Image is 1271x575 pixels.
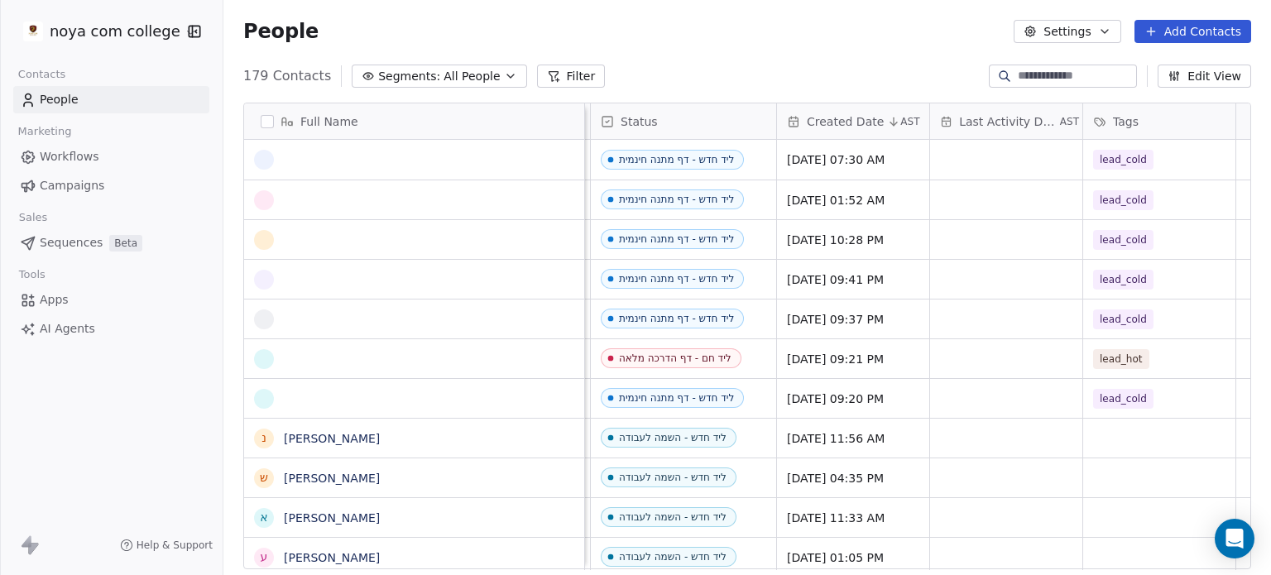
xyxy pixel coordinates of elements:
div: ליד חדש - השמה לעבודה [619,432,727,443]
div: ליד חדש - דף מתנה חינמית [619,233,734,245]
span: [DATE] 07:30 AM [787,151,919,168]
div: ע [261,549,268,566]
div: ש [260,469,268,486]
span: lead_cold [1093,150,1153,170]
span: noya com college [50,21,180,42]
span: Beta [109,235,142,252]
span: Contacts [11,62,73,87]
button: noya com college [20,17,176,46]
span: Created Date [807,113,884,130]
a: Apps [13,286,209,314]
img: %C3%97%C2%9C%C3%97%C2%95%C3%97%C2%92%C3%97%C2%95%20%C3%97%C2%9E%C3%97%C2%9B%C3%97%C2%9C%C3%97%C2%... [23,22,43,41]
a: AI Agents [13,315,209,343]
span: AST [900,115,919,128]
span: [DATE] 09:20 PM [787,391,919,407]
span: [DATE] 10:28 PM [787,232,919,248]
span: Tags [1113,113,1139,130]
span: Full Name [300,113,358,130]
span: 179 Contacts [243,66,331,86]
span: [DATE] 09:37 PM [787,311,919,328]
span: lead_cold [1093,389,1153,409]
span: All People [444,68,500,85]
a: [PERSON_NAME] [284,511,380,525]
span: [DATE] 11:33 AM [787,510,919,526]
span: Tools [12,262,52,287]
div: Tags [1083,103,1235,139]
a: People [13,86,209,113]
span: [DATE] 09:21 PM [787,351,919,367]
a: SequencesBeta [13,229,209,256]
button: Add Contacts [1134,20,1251,43]
span: [DATE] 11:56 AM [787,430,919,447]
button: Settings [1014,20,1120,43]
span: Status [621,113,658,130]
span: Help & Support [137,539,213,552]
span: Sequences [40,234,103,252]
div: ליד חדש - השמה לעבודה [619,472,727,483]
div: Status [591,103,776,139]
a: [PERSON_NAME] [284,551,380,564]
span: Apps [40,291,69,309]
a: [PERSON_NAME] [284,472,380,485]
button: Filter [537,65,606,88]
span: People [40,91,79,108]
div: ליד חדש - השמה לעבודה [619,511,727,523]
div: ליד חדש - השמה לעבודה [619,551,727,563]
div: א [260,509,267,526]
div: Last Activity DateAST [930,103,1082,139]
span: [DATE] 01:52 AM [787,192,919,208]
a: Workflows [13,143,209,170]
span: lead_hot [1093,349,1149,369]
span: lead_cold [1093,230,1153,250]
span: [DATE] 09:41 PM [787,271,919,288]
a: Campaigns [13,172,209,199]
button: Edit View [1158,65,1251,88]
span: People [243,19,319,44]
span: Campaigns [40,177,104,194]
a: [PERSON_NAME] [284,432,380,445]
span: lead_cold [1093,309,1153,329]
div: ליד חם - דף הדרכה מלאה [619,352,731,364]
span: [DATE] 01:05 PM [787,549,919,566]
span: Marketing [11,119,79,144]
div: ליד חדש - דף מתנה חינמית [619,154,734,165]
span: Segments: [378,68,440,85]
div: grid [244,140,585,570]
div: נ [261,429,266,447]
div: Created DateAST [777,103,929,139]
div: ליד חדש - דף מתנה חינמית [619,392,734,404]
span: AI Agents [40,320,95,338]
span: lead_cold [1093,270,1153,290]
span: Sales [12,205,55,230]
div: ליד חדש - דף מתנה חינמית [619,313,734,324]
span: Last Activity Date [959,113,1057,130]
div: ליד חדש - דף מתנה חינמית [619,273,734,285]
a: Help & Support [120,539,213,552]
div: ליד חדש - דף מתנה חינמית [619,194,734,205]
div: Full Name [244,103,584,139]
span: Workflows [40,148,99,165]
div: Open Intercom Messenger [1215,519,1254,558]
span: lead_cold [1093,190,1153,210]
span: [DATE] 04:35 PM [787,470,919,486]
span: AST [1060,115,1079,128]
